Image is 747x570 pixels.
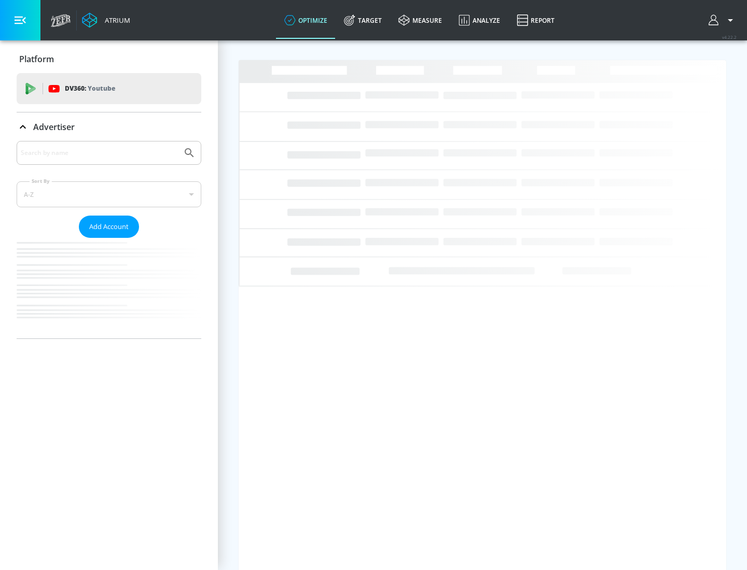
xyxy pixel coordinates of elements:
div: Platform [17,45,201,74]
p: Youtube [88,83,115,94]
a: optimize [276,2,336,39]
a: measure [390,2,450,39]
a: Analyze [450,2,508,39]
span: Add Account [89,221,129,233]
div: A-Z [17,181,201,207]
p: DV360: [65,83,115,94]
nav: list of Advertiser [17,238,201,338]
div: Advertiser [17,141,201,338]
div: Advertiser [17,112,201,141]
input: Search by name [21,146,178,160]
div: DV360: Youtube [17,73,201,104]
a: Report [508,2,563,39]
button: Add Account [79,216,139,238]
div: Atrium [101,16,130,25]
label: Sort By [30,178,52,184]
p: Platform [19,53,54,65]
a: Atrium [82,12,130,28]
a: Target [336,2,390,39]
span: v 4.22.2 [722,34,737,40]
p: Advertiser [33,121,75,133]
